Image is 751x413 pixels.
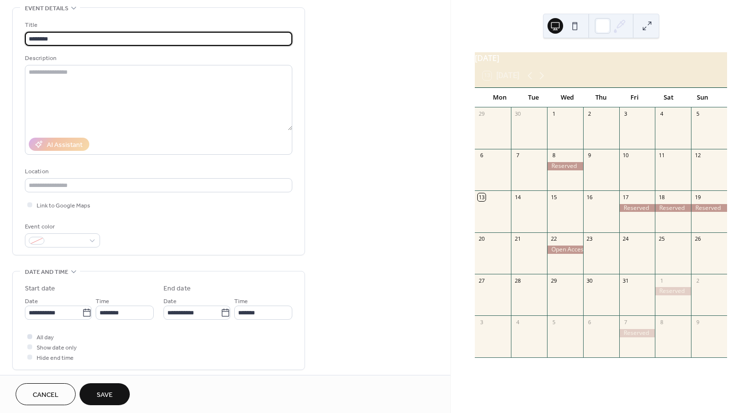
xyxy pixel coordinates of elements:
[652,88,686,107] div: Sat
[619,204,655,212] div: Reserved
[80,383,130,405] button: Save
[550,88,584,107] div: Wed
[658,235,665,243] div: 25
[514,277,521,284] div: 28
[97,390,113,400] span: Save
[694,318,701,326] div: 9
[550,152,557,159] div: 8
[25,53,290,63] div: Description
[25,296,38,307] span: Date
[478,235,485,243] div: 20
[33,390,59,400] span: Cancel
[478,193,485,201] div: 13
[550,193,557,201] div: 15
[37,201,90,211] span: Link to Google Maps
[163,284,191,294] div: End date
[550,277,557,284] div: 29
[694,193,701,201] div: 19
[658,152,665,159] div: 11
[694,277,701,284] div: 2
[550,235,557,243] div: 22
[586,318,593,326] div: 6
[514,110,521,118] div: 30
[478,110,485,118] div: 29
[658,193,665,201] div: 18
[586,277,593,284] div: 30
[655,204,691,212] div: Reserved
[686,88,719,107] div: Sun
[622,235,629,243] div: 24
[586,110,593,118] div: 2
[622,318,629,326] div: 7
[694,235,701,243] div: 26
[478,318,485,326] div: 3
[622,193,629,201] div: 17
[37,343,77,353] span: Show date only
[547,162,583,170] div: Reserved
[478,277,485,284] div: 27
[550,110,557,118] div: 1
[514,318,521,326] div: 4
[25,20,290,30] div: Title
[694,110,701,118] div: 5
[691,204,727,212] div: Reserved
[658,110,665,118] div: 4
[547,246,583,254] div: Open Access Night
[514,193,521,201] div: 14
[586,235,593,243] div: 23
[475,52,727,64] div: [DATE]
[655,287,691,295] div: Reserved
[37,332,54,343] span: All day
[25,3,68,14] span: Event details
[584,88,618,107] div: Thu
[622,277,629,284] div: 31
[16,383,76,405] button: Cancel
[483,88,516,107] div: Mon
[658,318,665,326] div: 8
[163,296,177,307] span: Date
[514,235,521,243] div: 21
[234,296,248,307] span: Time
[37,353,74,363] span: Hide end time
[25,284,55,294] div: Start date
[514,152,521,159] div: 7
[25,222,98,232] div: Event color
[550,318,557,326] div: 5
[586,193,593,201] div: 16
[96,296,109,307] span: Time
[25,166,290,177] div: Location
[25,267,68,277] span: Date and time
[694,152,701,159] div: 12
[658,277,665,284] div: 1
[586,152,593,159] div: 9
[478,152,485,159] div: 6
[619,329,655,337] div: Reserved
[618,88,651,107] div: Fri
[622,110,629,118] div: 3
[517,88,550,107] div: Tue
[622,152,629,159] div: 10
